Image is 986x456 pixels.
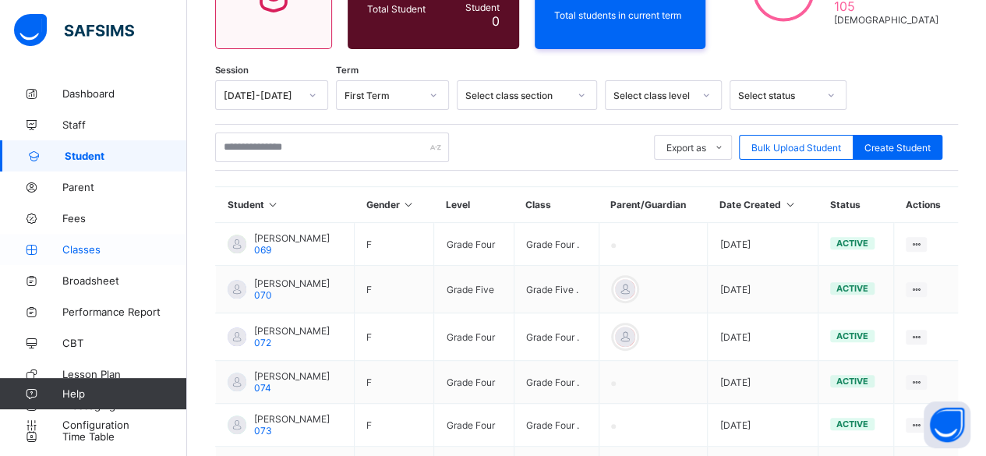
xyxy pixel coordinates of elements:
span: 072 [254,337,271,348]
th: Status [818,187,894,223]
td: Grade Four [434,361,514,404]
span: CBT [62,337,187,349]
i: Sort in Ascending Order [402,199,415,210]
th: Student [216,187,355,223]
span: Total students in current term [554,9,687,21]
td: [DATE] [708,361,818,404]
span: 074 [254,382,271,394]
td: [DATE] [708,223,818,266]
td: Grade Five . [514,266,599,313]
span: active [836,283,868,294]
th: Gender [355,187,434,223]
th: Parent/Guardian [599,187,708,223]
td: F [355,223,434,266]
span: Create Student [864,142,931,154]
span: [DEMOGRAPHIC_DATA] [834,14,938,26]
span: [PERSON_NAME] [254,232,330,244]
span: Performance Report [62,306,187,318]
span: [PERSON_NAME] [254,325,330,337]
span: [PERSON_NAME] [254,277,330,289]
td: F [355,313,434,361]
div: Select class section [465,90,568,101]
span: active [836,238,868,249]
span: [PERSON_NAME] [254,370,330,382]
span: Term [336,65,359,76]
td: Grade Four [434,313,514,361]
span: Configuration [62,419,186,431]
th: Actions [893,187,958,223]
span: Dashboard [62,87,187,100]
td: Grade Five [434,266,514,313]
td: Grade Four [434,404,514,447]
span: Student [65,150,187,162]
td: F [355,266,434,313]
td: Grade Four [434,223,514,266]
i: Sort in Ascending Order [267,199,280,210]
span: 0 [492,13,500,29]
td: [DATE] [708,404,818,447]
span: Fees [62,212,187,224]
td: Grade Four . [514,223,599,266]
span: active [836,376,868,387]
span: Export as [666,142,706,154]
span: Help [62,387,186,400]
span: Staff [62,118,187,131]
div: Select status [738,90,818,101]
span: active [836,419,868,429]
button: Open asap [924,401,970,448]
td: [DATE] [708,266,818,313]
span: 069 [254,244,271,256]
i: Sort in Ascending Order [783,199,797,210]
div: [DATE]-[DATE] [224,90,299,101]
td: Grade Four . [514,361,599,404]
th: Level [434,187,514,223]
th: Class [514,187,599,223]
th: Date Created [708,187,818,223]
td: Grade Four . [514,404,599,447]
span: active [836,331,868,341]
span: Parent [62,181,187,193]
td: F [355,361,434,404]
div: Select class level [613,90,693,101]
td: F [355,404,434,447]
span: Session [215,65,249,76]
span: Bulk Upload Student [751,142,841,154]
span: Classes [62,243,187,256]
span: [PERSON_NAME] [254,413,330,425]
span: 073 [254,425,272,437]
div: First Term [345,90,420,101]
td: [DATE] [708,313,818,361]
span: 070 [254,289,272,301]
img: safsims [14,14,134,47]
span: Broadsheet [62,274,187,287]
td: Grade Four . [514,313,599,361]
span: Lesson Plan [62,368,187,380]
